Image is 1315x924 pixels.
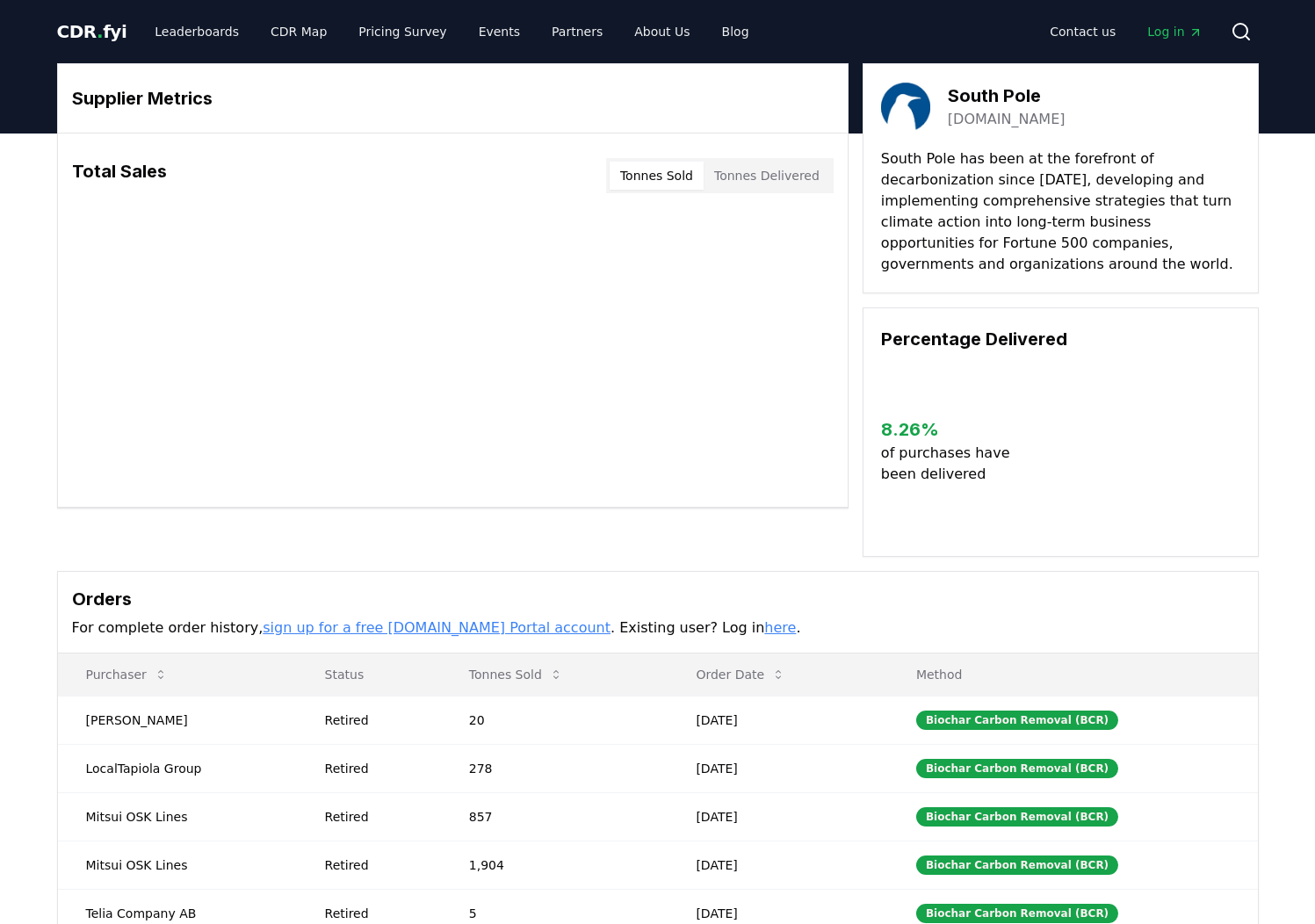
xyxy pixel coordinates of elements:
[916,759,1118,778] div: Biochar Carbon Removal (BCR)
[620,16,704,47] a: About Us
[325,760,427,777] div: Retired
[682,657,799,692] button: Order Date
[97,21,103,42] span: .
[141,16,762,47] nav: Main
[764,619,796,636] a: here
[311,666,427,683] p: Status
[58,696,297,744] td: [PERSON_NAME]
[916,855,1118,875] div: Biochar Carbon Removal (BCR)
[538,16,617,47] a: Partners
[72,158,167,193] h3: Total Sales
[263,619,611,636] a: sign up for a free [DOMAIN_NAME] Portal account
[325,711,427,729] div: Retired
[256,16,341,47] a: CDR Map
[325,856,427,874] div: Retired
[441,744,668,792] td: 278
[441,696,668,744] td: 20
[344,16,460,47] a: Pricing Survey
[58,744,297,792] td: LocalTapiola Group
[325,905,427,922] div: Retired
[668,696,887,744] td: [DATE]
[58,792,297,841] td: Mitsui OSK Lines
[72,85,834,112] h3: Supplier Metrics
[916,711,1118,730] div: Biochar Carbon Removal (BCR)
[881,82,930,131] img: South Pole-logo
[72,657,182,692] button: Purchaser
[708,16,763,47] a: Blog
[881,326,1240,352] h3: Percentage Delivered
[668,792,887,841] td: [DATE]
[948,109,1066,130] a: [DOMAIN_NAME]
[916,904,1118,923] div: Biochar Carbon Removal (BCR)
[881,443,1024,485] p: of purchases have been delivered
[58,841,297,889] td: Mitsui OSK Lines
[57,19,127,44] a: CDR.fyi
[1036,16,1216,47] nav: Main
[1133,16,1216,47] a: Log in
[610,162,704,190] button: Tonnes Sold
[1147,23,1202,40] span: Log in
[141,16,253,47] a: Leaderboards
[948,83,1066,109] h3: South Pole
[704,162,830,190] button: Tonnes Delivered
[1036,16,1130,47] a: Contact us
[441,792,668,841] td: 857
[72,586,1244,612] h3: Orders
[668,744,887,792] td: [DATE]
[916,807,1118,827] div: Biochar Carbon Removal (BCR)
[455,657,577,692] button: Tonnes Sold
[325,808,427,826] div: Retired
[72,617,1244,639] p: For complete order history, . Existing user? Log in .
[57,21,127,42] span: CDR fyi
[881,148,1240,275] p: South Pole has been at the forefront of decarbonization since [DATE], developing and implementing...
[668,841,887,889] td: [DATE]
[902,666,1244,683] p: Method
[465,16,534,47] a: Events
[441,841,668,889] td: 1,904
[881,416,1024,443] h3: 8.26 %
